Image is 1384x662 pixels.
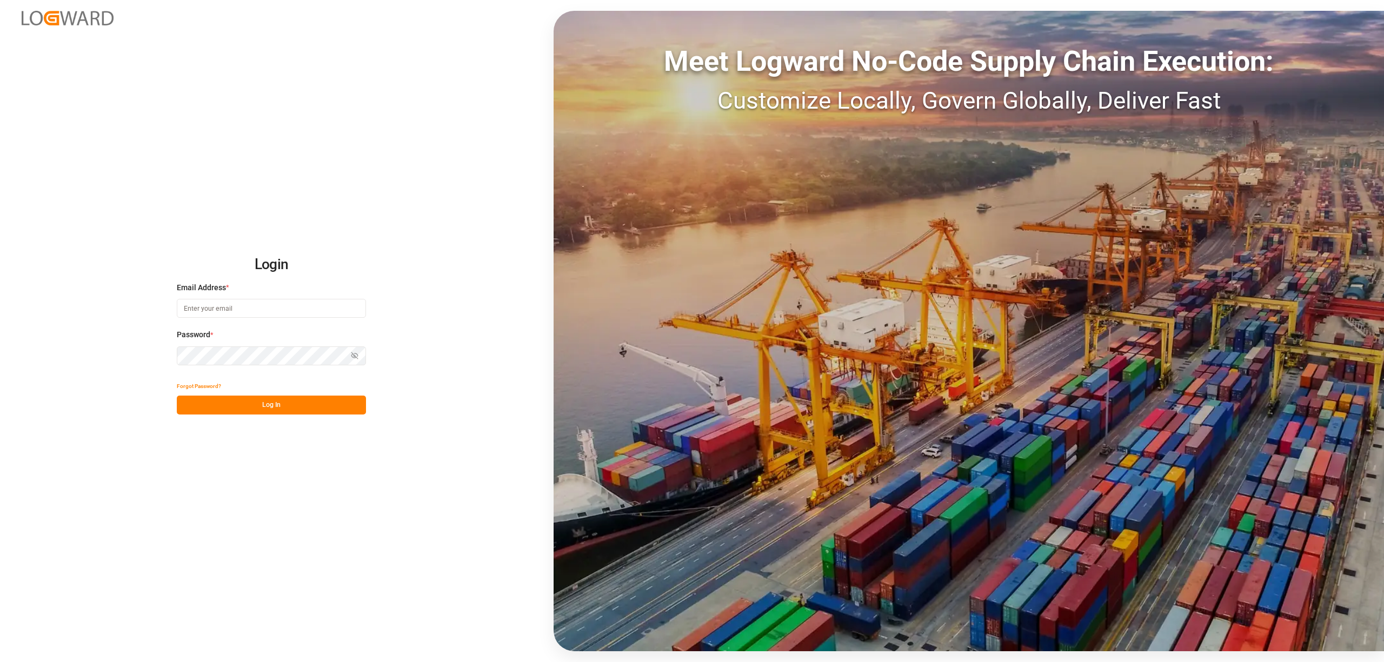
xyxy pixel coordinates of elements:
span: Email Address [177,282,226,293]
div: Customize Locally, Govern Globally, Deliver Fast [554,83,1384,118]
button: Forgot Password? [177,377,221,396]
h2: Login [177,248,366,282]
span: Password [177,329,210,340]
div: Meet Logward No-Code Supply Chain Execution: [554,41,1384,83]
img: Logward_new_orange.png [22,11,114,25]
button: Log In [177,396,366,414]
input: Enter your email [177,299,366,318]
